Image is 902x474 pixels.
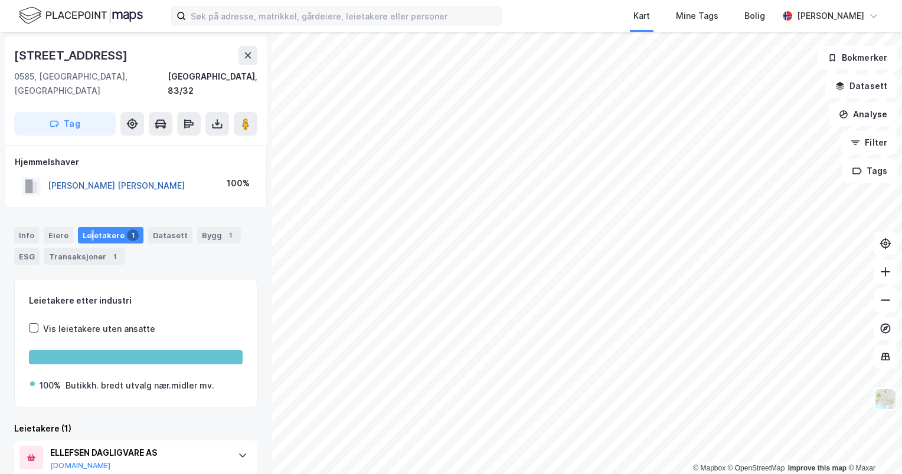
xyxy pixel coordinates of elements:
div: 1 [127,229,139,241]
div: Bygg [197,227,241,243]
div: ELLEFSEN DAGLIGVARE AS [50,446,226,460]
div: 1 [224,229,236,241]
div: Leietakere [78,227,143,243]
div: 0585, [GEOGRAPHIC_DATA], [GEOGRAPHIC_DATA] [14,70,168,98]
div: Hjemmelshaver [15,155,257,169]
div: Leietakere (1) [14,422,257,436]
div: [PERSON_NAME] [797,9,864,23]
iframe: Chat Widget [843,417,902,474]
div: Kontrollprogram for chat [843,417,902,474]
div: Bolig [744,9,765,23]
a: Mapbox [693,464,725,472]
button: Datasett [825,74,897,98]
button: [DOMAIN_NAME] [50,461,111,470]
button: Bokmerker [818,46,897,70]
div: Datasett [148,227,192,243]
a: Improve this map [788,464,847,472]
button: Analyse [829,103,897,126]
div: Eiere [44,227,73,243]
input: Søk på adresse, matrikkel, gårdeiere, leietakere eller personer [186,7,501,25]
div: 100% [227,176,250,190]
div: [GEOGRAPHIC_DATA], 83/32 [168,70,257,98]
div: Transaksjoner [44,248,125,265]
div: Leietakere etter industri [29,294,243,308]
div: Mine Tags [676,9,718,23]
div: 1 [109,251,120,262]
img: logo.f888ab2527a4732fd821a326f86c7f29.svg [19,5,143,26]
div: Vis leietakere uten ansatte [43,322,155,336]
div: Kart [633,9,650,23]
div: Butikkh. bredt utvalg nær.midler mv. [66,378,214,393]
button: Filter [841,131,897,154]
button: Tag [14,112,116,136]
div: Info [14,227,39,243]
button: Tags [842,159,897,183]
div: [STREET_ADDRESS] [14,46,130,65]
div: ESG [14,248,40,265]
img: Z [874,388,897,410]
a: OpenStreetMap [728,464,785,472]
div: 100% [40,378,61,393]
